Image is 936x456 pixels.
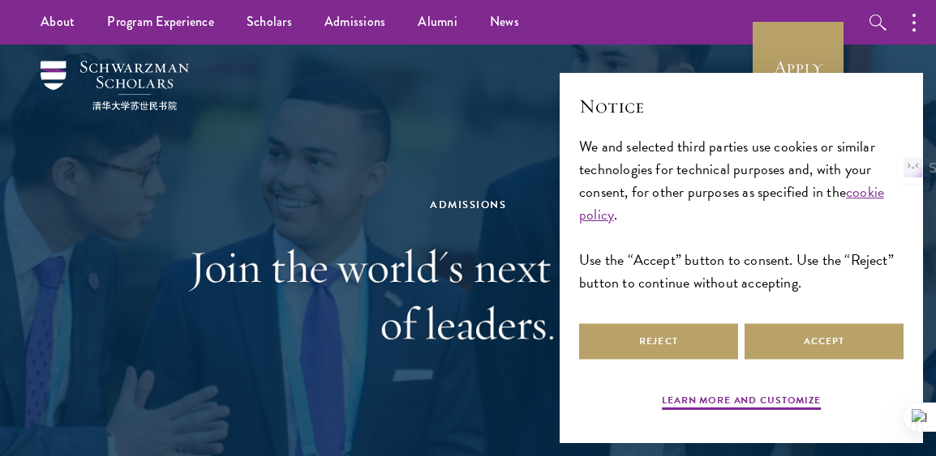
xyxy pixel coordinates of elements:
img: Schwarzman Scholars [41,61,189,110]
button: Reject [579,323,738,360]
button: Learn more and customize [662,393,821,412]
div: Admissions [188,196,748,214]
h1: Join the world's next generation of leaders. [188,238,748,352]
button: Accept [745,323,904,360]
a: Apply [753,22,844,113]
h2: Notice [579,92,904,120]
a: cookie policy [579,181,884,225]
div: We and selected third parties use cookies or similar technologies for technical purposes and, wit... [579,135,904,295]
